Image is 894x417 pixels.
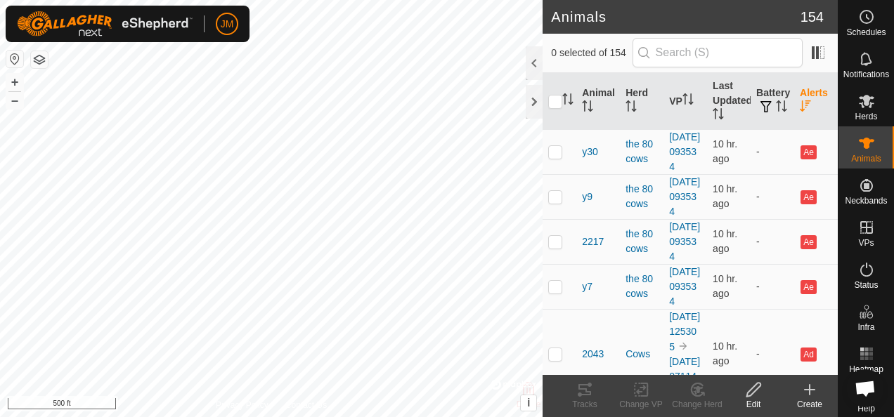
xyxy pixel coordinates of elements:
p-sorticon: Activate to sort [626,102,637,114]
button: + [6,74,23,91]
a: [DATE] 071149 [669,356,700,397]
button: Ae [801,235,816,249]
span: 154 [801,6,824,27]
button: Ad [801,347,816,362]
td: - [751,309,794,399]
p-sorticon: Activate to sort [713,110,724,121]
span: Sep 17, 2025, 12:22 PM [713,183,737,209]
th: Last Updated [707,73,751,130]
span: y9 [582,190,592,204]
div: Tracks [557,398,613,411]
td: - [751,219,794,264]
th: VP [663,73,707,130]
div: the 80 cows [626,182,658,211]
span: Notifications [843,70,889,79]
a: [DATE] 125305 [669,311,700,352]
img: to [678,340,689,352]
p-sorticon: Activate to sort [582,102,593,114]
p-sorticon: Activate to sort [800,102,811,114]
input: Search (S) [633,38,803,67]
div: the 80 cows [626,137,658,166]
button: i [521,395,536,411]
button: Map Layers [31,51,48,68]
div: Edit [725,398,782,411]
span: y30 [582,145,598,159]
th: Herd [620,73,663,130]
span: Schedules [846,28,886,37]
span: Sep 17, 2025, 12:22 PM [713,273,737,299]
a: [DATE] 093534 [669,221,700,262]
a: [DATE] 093534 [669,266,700,307]
td: - [751,264,794,309]
span: VPs [858,239,874,247]
span: Status [854,281,878,289]
div: the 80 cows [626,227,658,256]
p-sorticon: Activate to sort [776,102,787,114]
th: Alerts [794,73,838,130]
p-sorticon: Activate to sort [562,95,574,107]
span: 2043 [582,347,604,362]
img: Gallagher Logo [17,11,193,37]
button: – [6,92,23,109]
a: [DATE] 093534 [669,131,700,172]
button: Reset Map [6,51,23,67]
span: 2217 [582,234,604,249]
span: Herds [855,112,877,121]
button: Ae [801,280,816,294]
span: Sep 17, 2025, 12:22 PM [713,228,737,254]
div: Open chat [846,369,884,407]
span: Sep 17, 2025, 12:22 PM [713,340,737,366]
a: Privacy Policy [216,399,268,411]
div: Cows [626,347,658,362]
span: y7 [582,279,592,294]
button: Ae [801,145,816,159]
div: Change VP [613,398,669,411]
span: Infra [857,323,874,331]
span: 0 selected of 154 [551,46,632,60]
span: Heatmap [849,365,883,373]
th: Battery [751,73,794,130]
a: [DATE] 093534 [669,176,700,217]
td: - [751,174,794,219]
span: Help [857,404,875,413]
span: Neckbands [845,197,887,205]
div: Create [782,398,838,411]
a: Contact Us [285,399,327,411]
h2: Animals [551,8,800,25]
td: - [751,129,794,174]
div: the 80 cows [626,272,658,301]
span: Sep 17, 2025, 12:22 PM [713,138,737,164]
th: Animal [576,73,620,130]
span: JM [221,17,234,32]
p-sorticon: Activate to sort [682,95,694,107]
button: Ae [801,190,816,204]
div: Change Herd [669,398,725,411]
span: Animals [851,154,881,163]
span: i [527,397,530,409]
